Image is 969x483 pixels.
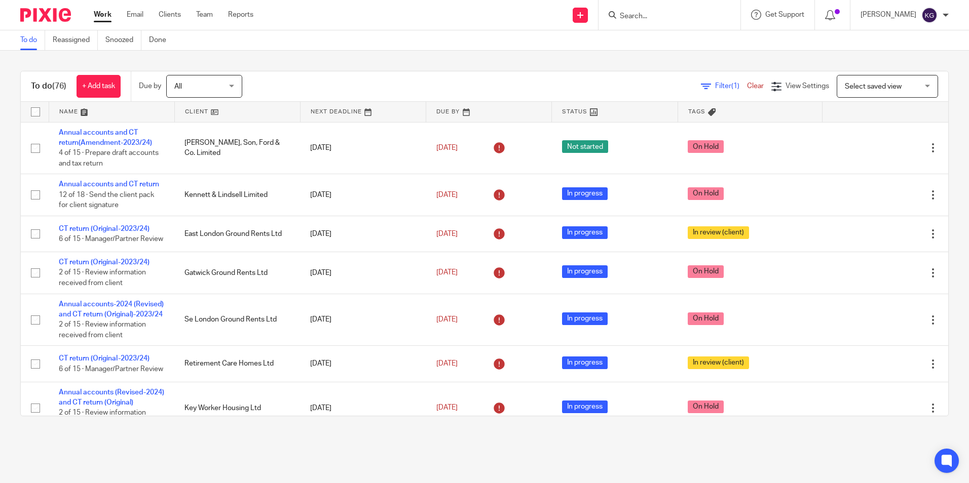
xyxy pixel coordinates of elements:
[59,259,150,266] a: CT return (Original-2023/24)
[149,30,174,50] a: Done
[731,83,739,90] span: (1)
[59,225,150,232] a: CT return (Original-2023/24)
[436,269,458,276] span: [DATE]
[300,382,426,434] td: [DATE]
[765,11,804,18] span: Get Support
[174,382,300,434] td: Key Worker Housing Ltd
[59,366,163,373] span: 6 of 15 · Manager/Partner Review
[619,12,710,21] input: Search
[688,109,705,114] span: Tags
[688,226,749,239] span: In review (client)
[174,294,300,346] td: Se London Ground Rents Ltd
[59,235,163,243] span: 6 of 15 · Manager/Partner Review
[174,346,300,382] td: Retirement Care Homes Ltd
[105,30,141,50] a: Snoozed
[562,312,608,325] span: In progress
[59,269,146,287] span: 2 of 15 · Review information received from client
[688,187,724,200] span: On Hold
[77,75,121,98] a: + Add task
[300,122,426,174] td: [DATE]
[562,400,608,413] span: In progress
[688,312,724,325] span: On Hold
[300,346,426,382] td: [DATE]
[921,7,938,23] img: svg%3E
[786,83,829,90] span: View Settings
[59,355,150,362] a: CT return (Original-2023/24)
[436,405,458,412] span: [DATE]
[94,10,111,20] a: Work
[436,144,458,151] span: [DATE]
[59,181,159,188] a: Annual accounts and CT return
[562,356,608,369] span: In progress
[59,410,146,427] span: 2 of 15 · Review information received from client
[688,400,724,413] span: On Hold
[861,10,916,20] p: [PERSON_NAME]
[196,10,213,20] a: Team
[59,129,152,146] a: Annual accounts and CT return(Amendment-2023/24)
[436,316,458,323] span: [DATE]
[159,10,181,20] a: Clients
[174,122,300,174] td: [PERSON_NAME], Son, Ford & Co. Limited
[300,174,426,216] td: [DATE]
[747,83,764,90] a: Clear
[228,10,253,20] a: Reports
[174,174,300,216] td: Kennett & Lindsell Limited
[688,265,724,278] span: On Hold
[20,30,45,50] a: To do
[59,191,154,209] span: 12 of 18 · Send the client pack for client signature
[59,301,164,318] a: Annual accounts-2024 (Revised) and CT return (Original)-2023/24
[59,321,146,339] span: 2 of 15 · Review information received from client
[300,252,426,294] td: [DATE]
[715,83,747,90] span: Filter
[31,81,66,92] h1: To do
[52,82,66,90] span: (76)
[174,83,182,90] span: All
[174,216,300,252] td: East London Ground Rents Ltd
[562,226,608,239] span: In progress
[845,83,902,90] span: Select saved view
[53,30,98,50] a: Reassigned
[562,140,608,153] span: Not started
[688,140,724,153] span: On Hold
[300,294,426,346] td: [DATE]
[436,191,458,198] span: [DATE]
[20,8,71,22] img: Pixie
[300,216,426,252] td: [DATE]
[174,252,300,294] td: Gatwick Ground Rents Ltd
[59,149,159,167] span: 4 of 15 · Prepare draft accounts and tax return
[562,187,608,200] span: In progress
[59,389,164,406] a: Annual accounts (Revised-2024) and CT return (Original)
[436,360,458,367] span: [DATE]
[139,81,161,91] p: Due by
[436,230,458,237] span: [DATE]
[127,10,143,20] a: Email
[688,356,749,369] span: In review (client)
[562,265,608,278] span: In progress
